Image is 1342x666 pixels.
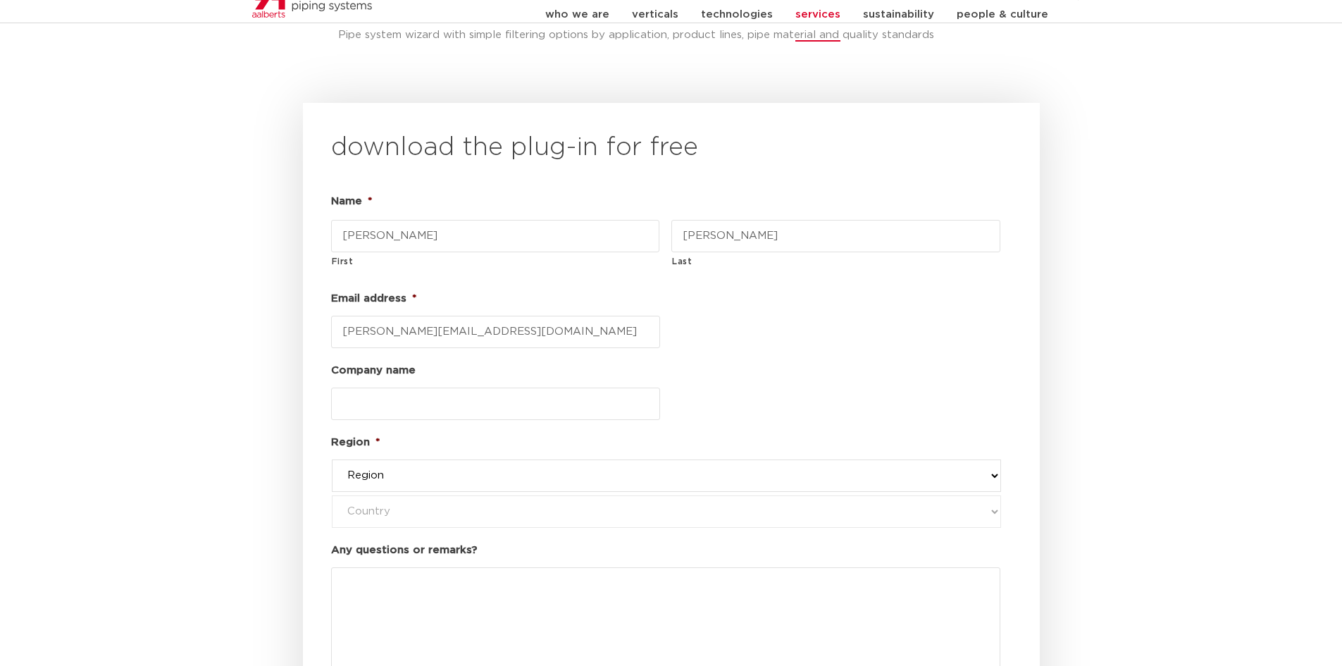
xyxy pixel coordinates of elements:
[672,253,1000,270] label: Last
[332,253,660,270] label: First
[331,543,477,557] label: Any questions or remarks?
[331,436,380,450] label: Region
[331,131,1012,165] h2: download the plug-in for free
[331,195,372,209] label: Name
[331,364,416,378] label: Company name
[338,30,934,40] span: Pipe system wizard with simple filtering options by application, product lines, pipe material and...
[331,292,416,306] label: Email address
